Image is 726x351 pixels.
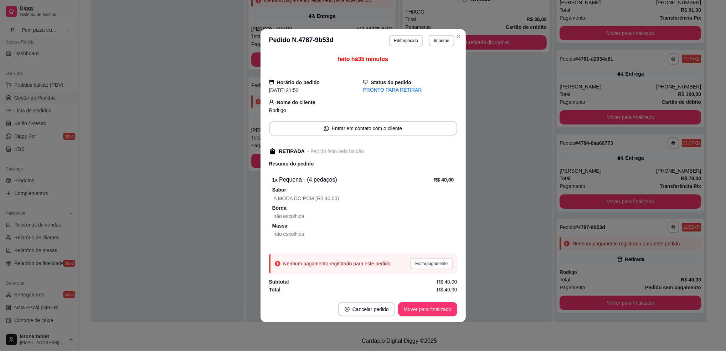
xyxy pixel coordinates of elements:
strong: Sabor [272,187,287,193]
button: whats-appEntrar em contato com o cliente [269,121,457,136]
button: Mover para finalizado [398,302,457,316]
button: Editarpedido [389,35,423,46]
span: não escolhida [274,231,304,237]
strong: Horário do pedido [277,80,320,85]
strong: Resumo do pedido [269,161,314,167]
button: Editarpagamento [410,258,453,269]
strong: 1 x [272,177,278,183]
h3: Pedido N. 4787-9b53d [269,35,334,46]
div: Pequena - (4 pedaços) [272,175,434,184]
strong: R$ 40,00 [434,177,454,183]
strong: Status do pedido [371,80,412,85]
span: Rodtigo [269,107,286,113]
span: R$ 40,00 [437,286,457,294]
button: Close [453,31,464,42]
span: (R$ 40,00) [314,195,339,201]
button: close-circleCancelar pedido [338,302,395,316]
button: Imprimir [429,35,454,46]
div: Nenhum pagamento registrado para este pedido. [283,260,392,267]
span: user [269,100,274,105]
strong: Total [269,287,280,292]
div: - Pedido feito pelo balcão [308,148,364,155]
div: RETIRADA [279,148,305,155]
div: PRONTO PARA RETIRAR [363,86,457,94]
span: calendar [269,80,274,85]
strong: Nome do cliente [277,100,315,105]
strong: Borda [272,205,287,211]
span: whats-app [324,126,329,131]
span: close-circle [345,307,350,312]
strong: Subtotal [269,279,289,285]
span: A MODA DO PCM [274,195,314,201]
span: [DATE] 21:52 [269,87,299,93]
span: não escolhida [274,213,304,219]
span: feito há 35 minutos [338,56,388,62]
span: desktop [363,80,368,85]
strong: Massa [272,223,288,229]
span: R$ 40,00 [437,278,457,286]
